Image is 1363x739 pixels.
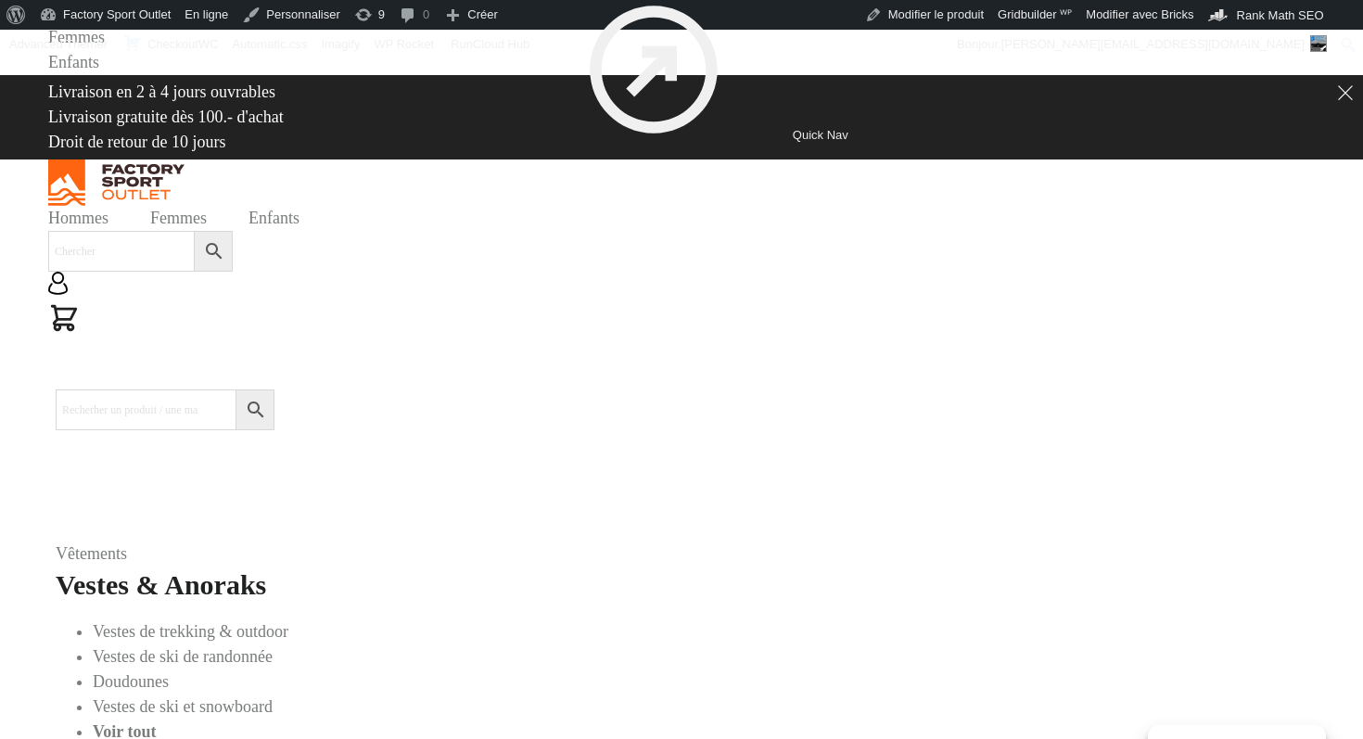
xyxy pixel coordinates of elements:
a: WP Rocket [367,30,441,59]
a: Enfants [248,206,299,231]
p: Livraison gratuite dès 100.- d'achat [48,105,284,130]
a: Vestes de trekking & outdoor [93,622,288,641]
a: Hommes [48,206,108,231]
a: Vêtements [56,544,127,563]
a: Vestes de ski de randonnée [93,647,273,666]
p: Droit de retour de 10 jours [48,130,225,155]
span: [PERSON_NAME][EMAIL_ADDRESS][DOMAIN_NAME] [1001,37,1305,51]
a: Enfants [48,50,99,75]
span: Quick Nav [515,128,848,142]
a: Vestes de ski et snowboard [93,697,273,716]
img: Factory Sport Outlet [48,159,185,206]
button: dismiss [1328,75,1363,110]
a: CheckoutWC [117,30,226,59]
p: Livraison en 2 à 4 jours ouvrables [48,80,275,105]
a: Vestes & Anoraks [56,569,266,600]
a: Automatic.css [226,30,315,59]
input: Chercher [48,231,195,272]
input: Recherher un produit / une marque [56,389,236,430]
div: RunCloud Hub [441,30,539,59]
a: Doudounes [93,672,169,691]
a: Femmes [150,206,207,231]
a: Bonjour, [950,30,1334,59]
span: Rank Math SEO [1237,8,1324,22]
a: Imagify [315,30,368,59]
